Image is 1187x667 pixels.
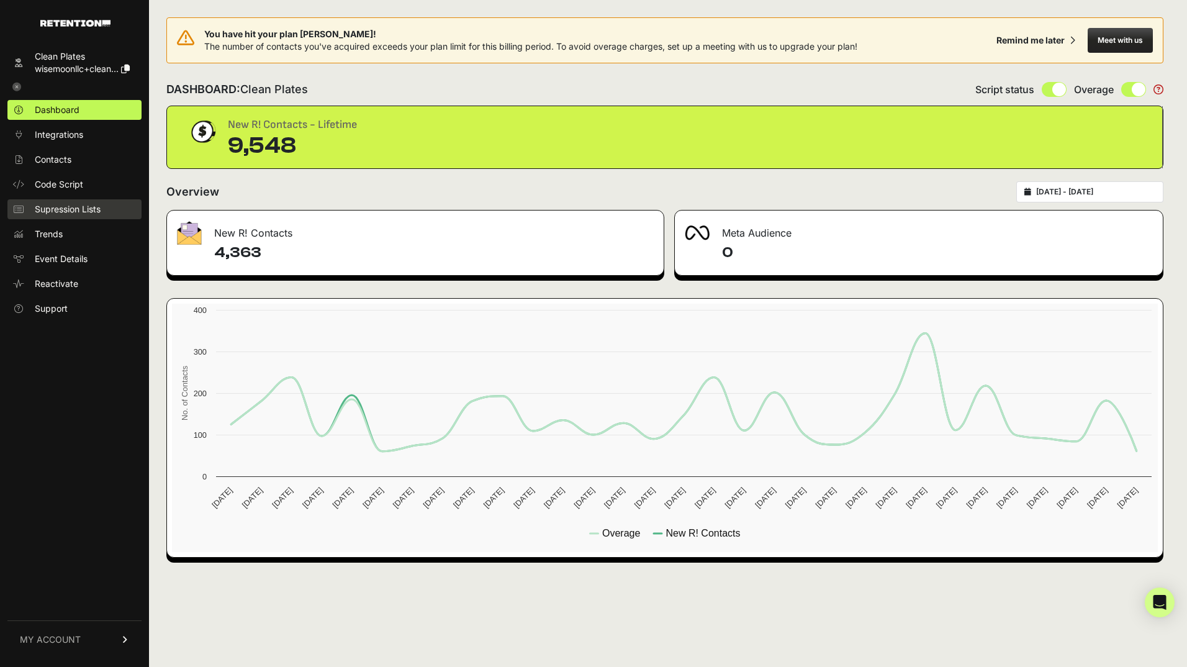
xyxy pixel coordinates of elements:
a: Clean Plates wisemoonllc+clean... [7,47,142,79]
text: [DATE] [421,486,445,510]
a: Reactivate [7,274,142,294]
span: Supression Lists [35,203,101,216]
span: Trends [35,228,63,240]
text: [DATE] [783,486,808,510]
text: [DATE] [391,486,415,510]
text: New R! Contacts [666,528,740,538]
text: 300 [194,347,207,356]
a: MY ACCOUNT [7,620,142,658]
a: Trends [7,224,142,244]
span: Reactivate [35,278,78,290]
text: [DATE] [572,486,597,510]
span: The number of contacts you've acquired exceeds your plan limit for this billing period. To avoid ... [204,41,857,52]
text: [DATE] [542,486,566,510]
text: [DATE] [240,486,264,510]
text: [DATE] [300,486,325,510]
img: Retention.com [40,20,111,27]
text: [DATE] [361,486,385,510]
a: Support [7,299,142,319]
span: Code Script [35,178,83,191]
text: [DATE] [844,486,868,510]
text: [DATE] [753,486,777,510]
span: Dashboard [35,104,79,116]
span: wisemoonllc+clean... [35,63,119,74]
text: [DATE] [693,486,717,510]
h4: 4,363 [214,243,654,263]
text: [DATE] [451,486,476,510]
span: You have hit your plan [PERSON_NAME]! [204,28,857,40]
button: Remind me later [991,29,1080,52]
text: [DATE] [210,486,234,510]
text: [DATE] [1085,486,1109,510]
div: Meta Audience [675,211,1163,248]
img: dollar-coin-05c43ed7efb7bc0c12610022525b4bbbb207c7efeef5aecc26f025e68dcafac9.png [187,116,218,147]
text: [DATE] [934,486,959,510]
text: 100 [194,430,207,440]
text: [DATE] [662,486,687,510]
a: Supression Lists [7,199,142,219]
text: [DATE] [964,486,988,510]
a: Event Details [7,249,142,269]
text: 400 [194,306,207,315]
text: [DATE] [874,486,898,510]
text: [DATE] [995,486,1019,510]
text: [DATE] [1025,486,1049,510]
a: Contacts [7,150,142,170]
span: Overage [1074,82,1114,97]
span: Clean Plates [240,83,308,96]
span: Support [35,302,68,315]
span: Script status [975,82,1034,97]
span: Contacts [35,153,71,166]
text: [DATE] [723,486,747,510]
div: Open Intercom Messenger [1145,588,1175,617]
text: 200 [194,389,207,398]
text: No. of Contacts [180,366,189,420]
button: Meet with us [1088,28,1153,53]
text: [DATE] [1055,486,1079,510]
div: 9,548 [228,134,357,158]
span: Integrations [35,129,83,141]
span: Event Details [35,253,88,265]
text: [DATE] [633,486,657,510]
span: MY ACCOUNT [20,633,81,646]
text: [DATE] [904,486,928,510]
img: fa-envelope-19ae18322b30453b285274b1b8af3d052b27d846a4fbe8435d1a52b978f639a2.png [177,221,202,245]
text: [DATE] [1116,486,1140,510]
div: New R! Contacts [167,211,664,248]
text: [DATE] [331,486,355,510]
h2: DASHBOARD: [166,81,308,98]
text: [DATE] [270,486,294,510]
div: Remind me later [996,34,1065,47]
div: Clean Plates [35,50,130,63]
text: [DATE] [602,486,626,510]
a: Code Script [7,175,142,194]
a: Dashboard [7,100,142,120]
h4: 0 [722,243,1153,263]
h2: Overview [166,183,219,201]
text: 0 [202,472,207,481]
text: Overage [602,528,640,538]
div: New R! Contacts - Lifetime [228,116,357,134]
a: Integrations [7,125,142,145]
text: [DATE] [482,486,506,510]
img: fa-meta-2f981b61bb99beabf952f7030308934f19ce035c18b003e963880cc3fabeebb7.png [685,225,710,240]
text: [DATE] [512,486,536,510]
text: [DATE] [813,486,837,510]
